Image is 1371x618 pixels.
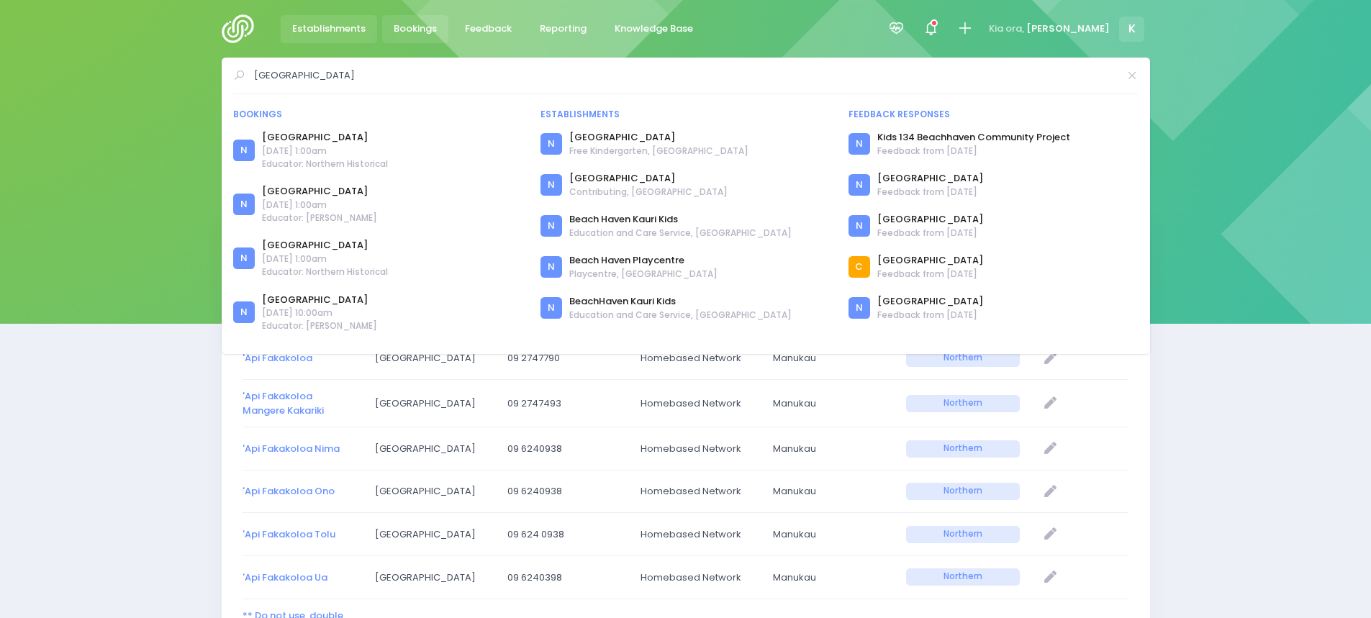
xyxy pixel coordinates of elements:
td: 09 624 0938 [498,513,630,555]
div: Feedback responses [849,108,1139,121]
span: Manukau [773,571,887,585]
td: Manukau [764,337,896,380]
td: Northern [897,471,1029,513]
span: Educator: [PERSON_NAME] [262,319,377,332]
div: N [849,133,870,155]
span: Education and Care Service, [GEOGRAPHIC_DATA] [569,309,792,322]
span: [DATE] 1:00am [262,253,388,265]
span: [DATE] 10:00am [262,306,377,319]
a: 'Api Fakakoloa Nima [243,442,340,455]
div: N [540,215,562,237]
td: Auckland [366,556,498,599]
span: Homebased Network [641,484,754,499]
img: Logo [222,14,263,43]
a: [GEOGRAPHIC_DATA] [877,212,983,227]
span: [GEOGRAPHIC_DATA] [375,527,489,542]
td: Northern [897,513,1029,555]
div: N [233,194,255,215]
span: Free Kindergarten, [GEOGRAPHIC_DATA] [569,145,748,158]
span: Manukau [773,527,887,542]
td: 'Api Fakakoloa Nima [243,427,366,470]
td: Auckland [366,471,498,513]
td: 09 6240938 [498,427,630,470]
span: 09 6240938 [507,484,621,499]
td: 'Api Fakakoloa Ono [243,471,366,513]
span: Establishments [292,22,366,36]
td: Homebased Network [631,513,764,555]
td: Northern [897,556,1029,599]
span: [GEOGRAPHIC_DATA] [375,484,489,499]
td: Manukau [764,380,896,427]
span: [GEOGRAPHIC_DATA] [375,571,489,585]
span: [GEOGRAPHIC_DATA] [375,351,489,365]
span: Northern [906,483,1020,500]
a: Edit [1039,480,1062,504]
td: 09 2747790 [498,337,630,380]
span: Feedback from [DATE] [877,186,983,199]
td: null [1029,471,1128,513]
span: [GEOGRAPHIC_DATA] [375,396,489,411]
a: Bookings [382,15,449,43]
a: [GEOGRAPHIC_DATA] [262,184,377,199]
div: N [540,297,562,319]
div: N [233,140,255,161]
div: N [540,174,562,196]
span: Homebased Network [641,571,754,585]
td: Auckland [366,427,498,470]
div: N [849,297,870,319]
span: Northern [906,350,1020,367]
div: Establishments [540,108,831,121]
span: Feedback from [DATE] [877,145,1070,158]
div: Bookings [233,108,523,121]
a: 'Api Fakakoloa Tolu [243,527,335,541]
span: 09 2747493 [507,396,621,411]
div: N [233,301,255,323]
td: Auckland [366,513,498,555]
span: 09 624 0938 [507,527,621,542]
td: Homebased Network [631,471,764,513]
a: [GEOGRAPHIC_DATA] [877,253,983,268]
td: Homebased Network [631,427,764,470]
td: Northern [897,380,1029,427]
a: Reporting [528,15,599,43]
span: 09 6240938 [507,442,621,456]
span: K [1119,17,1144,42]
a: 'Api Fakakoloa [243,351,312,365]
span: Feedback from [DATE] [877,227,983,240]
td: 09 2747493 [498,380,630,427]
span: Manukau [773,442,887,456]
a: Kids 134 Beachhaven Community Project [877,130,1070,145]
span: Homebased Network [641,527,754,542]
div: N [540,256,562,278]
span: 09 2747790 [507,351,621,365]
a: [GEOGRAPHIC_DATA] [262,130,388,145]
td: Auckland [366,337,498,380]
div: N [233,247,255,269]
td: null [1029,513,1128,555]
div: N [849,215,870,237]
td: null [1029,380,1128,427]
span: Manukau [773,396,887,411]
a: 'Api Fakakoloa Mangere Kakariki [243,389,324,417]
span: [DATE] 1:00am [262,145,388,158]
span: [GEOGRAPHIC_DATA] [375,442,489,456]
span: Northern [906,395,1020,412]
span: Bookings [394,22,437,36]
span: Playcentre, [GEOGRAPHIC_DATA] [569,268,718,281]
td: Northern [897,427,1029,470]
span: Educator: Northern Historical [262,265,388,278]
a: Beach Haven Playcentre [569,253,718,268]
a: [GEOGRAPHIC_DATA] [569,171,728,186]
input: Search for anything (like establishments, bookings, or feedback) [254,65,1118,86]
span: Reporting [540,22,587,36]
td: 'Api Fakakoloa Ua [243,556,366,599]
td: Manukau [764,427,896,470]
td: 'Api Fakakoloa Tolu [243,513,366,555]
span: Homebased Network [641,351,754,365]
td: 09 6240398 [498,556,630,599]
td: Manukau [764,471,896,513]
span: [DATE] 1:00am [262,199,377,212]
span: Educator: [PERSON_NAME] [262,212,377,224]
span: Homebased Network [641,396,754,411]
a: [GEOGRAPHIC_DATA] [877,294,983,309]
